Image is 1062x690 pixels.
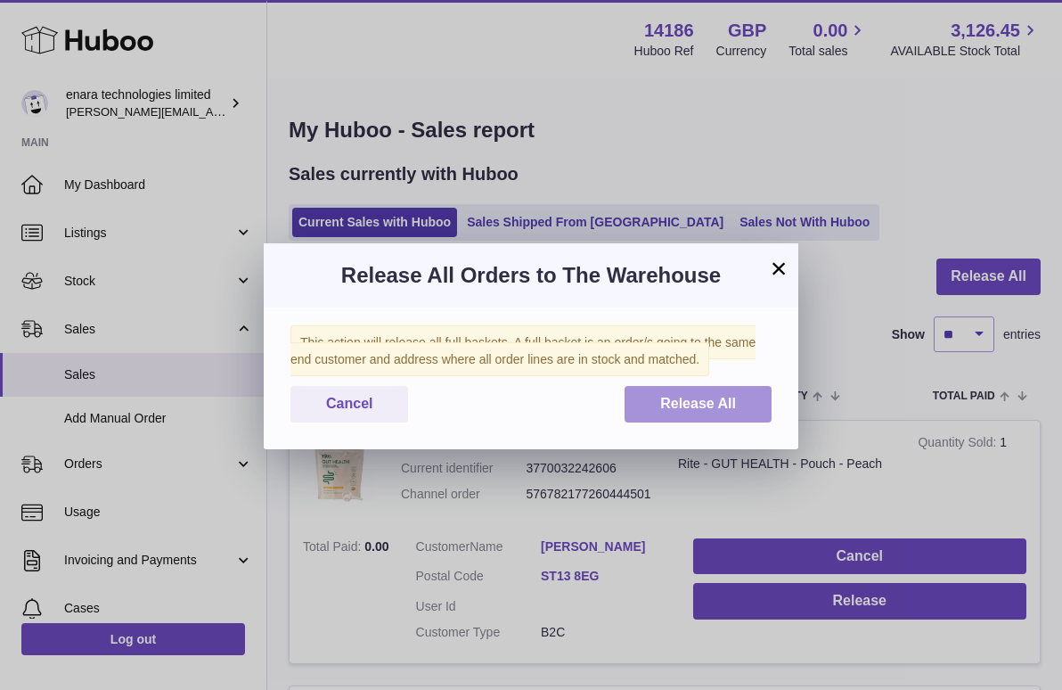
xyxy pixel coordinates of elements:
[290,261,772,290] h3: Release All Orders to The Warehouse
[625,386,772,423] button: Release All
[660,396,736,411] span: Release All
[768,258,789,279] button: ×
[326,396,372,411] span: Cancel
[290,386,408,423] button: Cancel
[290,325,756,376] span: This action will release all full baskets. A full basket is an order/s going to the same end cust...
